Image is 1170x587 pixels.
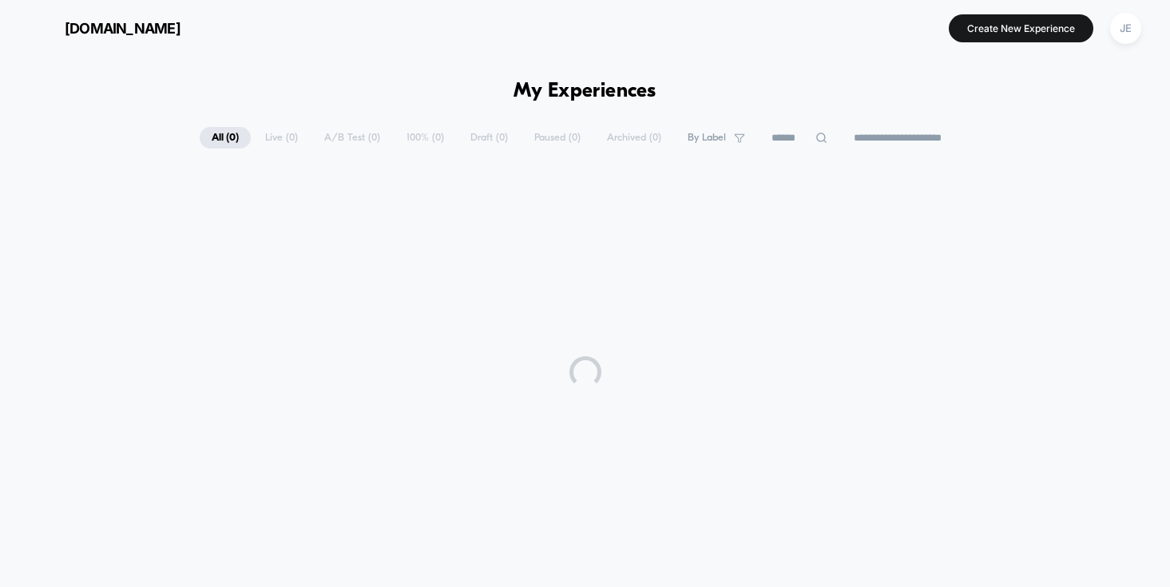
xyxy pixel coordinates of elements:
div: JE [1110,13,1141,44]
span: [DOMAIN_NAME] [65,20,180,37]
span: By Label [688,132,726,144]
h1: My Experiences [514,80,656,103]
button: [DOMAIN_NAME] [24,15,185,41]
button: JE [1105,12,1146,45]
span: All ( 0 ) [200,127,251,149]
button: Create New Experience [949,14,1093,42]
